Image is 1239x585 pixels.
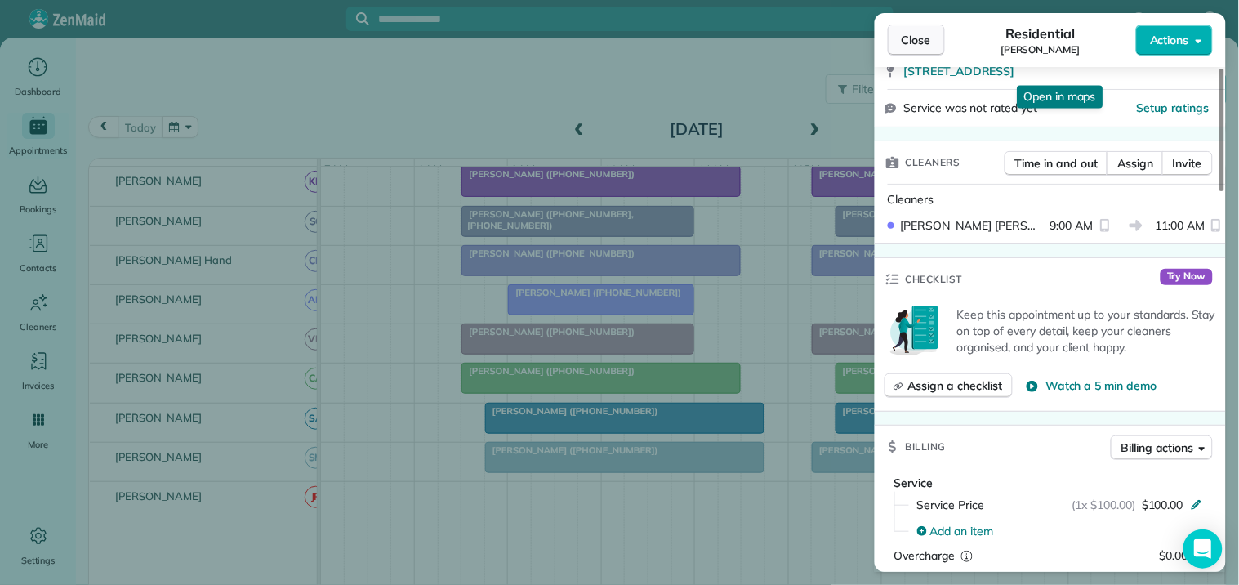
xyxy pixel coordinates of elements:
[1142,497,1183,513] span: $100.00
[907,492,1213,518] button: Service Price(1x $100.00)$100.00
[906,271,963,288] span: Checklist
[904,63,1216,79] a: [STREET_ADDRESS]
[1050,217,1094,234] span: 9:00 AM
[894,476,934,490] span: Service
[1015,155,1098,172] span: Time in and out
[1045,377,1157,394] span: Watch a 5 min demo
[1005,151,1108,176] button: Time in and out
[1001,43,1081,56] span: [PERSON_NAME]
[1156,217,1206,234] span: 11:00 AM
[902,32,931,48] span: Close
[957,306,1216,355] p: Keep this appointment up to your standards. Stay on top of every detail, keep your cleaners organ...
[1161,269,1213,285] span: Try Now
[1138,100,1210,115] span: Setup ratings
[1018,85,1103,108] p: Open in maps
[1173,155,1202,172] span: Invite
[894,547,1036,564] div: Overcharge
[888,192,934,207] span: Cleaners
[1072,497,1136,513] span: (1x $100.00)
[888,25,945,56] button: Close
[1121,440,1194,456] span: Billing actions
[1183,529,1223,569] div: Open Intercom Messenger
[1006,24,1076,43] span: Residential
[917,497,985,513] span: Service Price
[1162,151,1213,176] button: Invite
[907,518,1213,544] button: Add an item
[930,523,994,539] span: Add an item
[1150,32,1189,48] span: Actions
[904,100,1038,117] span: Service was not rated yet
[906,439,947,455] span: Billing
[908,377,1002,394] span: Assign a checklist
[904,63,1015,79] span: [STREET_ADDRESS]
[1117,155,1153,172] span: Assign
[1026,377,1157,394] button: Watch a 5 min demo
[1107,151,1164,176] button: Assign
[1160,548,1188,563] span: $0.00
[885,373,1013,398] button: Assign a checklist
[901,217,1044,234] span: [PERSON_NAME] [PERSON_NAME]
[906,154,960,171] span: Cleaners
[1138,100,1210,116] button: Setup ratings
